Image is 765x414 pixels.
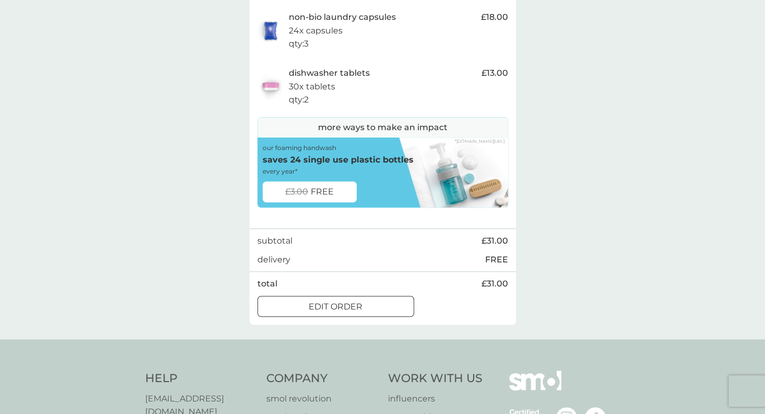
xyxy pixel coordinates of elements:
p: edit order [309,300,362,314]
p: delivery [257,253,290,267]
p: 24x capsules [289,24,343,38]
span: £31.00 [481,234,508,248]
span: £13.00 [481,66,508,80]
p: total [257,277,277,291]
p: saves 24 single use plastic bottles [263,153,414,167]
img: smol [509,371,561,406]
a: smol revolution [266,392,378,406]
p: non-bio laundry capsules [289,10,396,24]
p: qty : 2 [289,93,309,107]
a: *[DOMAIN_NAME][URL] [455,139,504,143]
p: subtotal [257,234,292,248]
p: FREE [485,253,508,267]
p: every year* [263,166,298,176]
p: 30x tablets [289,80,335,94]
h4: Company [266,371,378,387]
p: more ways to make an impact [318,121,448,134]
span: FREE [311,185,334,199]
span: £31.00 [481,277,508,291]
span: £18.00 [481,10,508,24]
h4: Work With Us [388,371,482,387]
a: influencers [388,392,482,406]
span: £3.00 [285,185,308,199]
p: dishwasher tablets [289,66,370,80]
button: edit order [257,296,414,317]
p: our foaming handwash [263,143,336,153]
p: qty : 3 [289,37,309,51]
h4: Help [145,371,256,387]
